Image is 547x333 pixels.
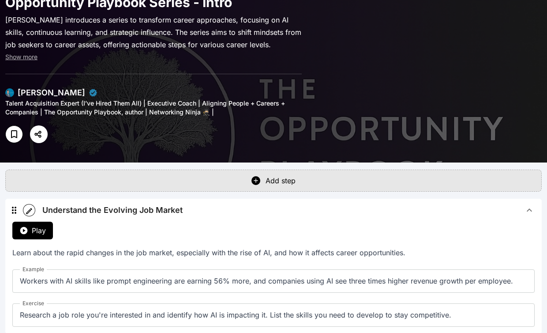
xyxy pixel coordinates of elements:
button: Show more [5,53,37,61]
legend: Exercise [20,300,47,307]
p: Research a job role you're interested in and identify how AI is impacting it. List the skills you... [20,309,527,321]
div: Verified partner - David Camacho [89,88,97,97]
legend: Example [20,266,47,273]
div: Talent Acquisition Expert (I’ve Hired Them All) | Executive Coach | Aligning People + Careers + C... [5,99,302,117]
p: [PERSON_NAME] introduces a series to transform career approaches, focusing on AI skills, continuo... [5,14,302,51]
p: Workers with AI skills like prompt engineering are earning 56% more, and companies using AI see t... [20,275,527,287]
button: Play [12,222,53,239]
div: Understand the Evolving Job Market [42,204,183,216]
button: Add step [5,170,542,192]
div: [PERSON_NAME] [18,87,85,99]
button: Understand the Evolving Job Market [35,199,542,222]
img: avatar of David Camacho [5,88,14,97]
div: Add step [266,175,296,186]
p: Learn about the rapid changes in the job market, especially with the rise of AI, and how it affec... [12,246,535,259]
button: Save [5,125,23,143]
span: Play [32,225,46,236]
